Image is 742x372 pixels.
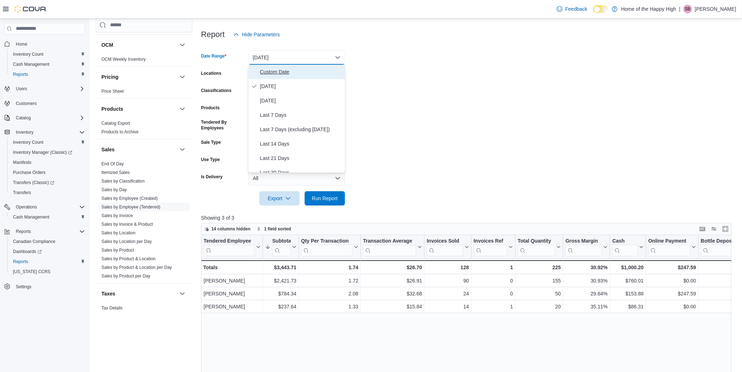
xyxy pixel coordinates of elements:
[301,238,352,244] div: Qty Per Transaction
[231,27,283,42] button: Hide Parameters
[13,139,44,145] span: Inventory Count
[7,137,88,147] button: Inventory Count
[96,55,192,66] div: OCM
[1,202,88,212] button: Operations
[16,86,27,92] span: Users
[473,263,513,272] div: 1
[612,276,643,285] div: $760.01
[679,5,680,13] p: |
[473,238,513,256] button: Invoices Ref
[565,238,602,244] div: Gross Margin
[264,226,291,232] span: 1 field sorted
[249,65,345,173] div: Select listbox
[101,222,153,227] a: Sales by Invoice & Product
[10,60,52,69] a: Cash Management
[96,304,192,324] div: Taxes
[13,203,40,211] button: Operations
[474,289,513,298] div: 0
[101,213,133,218] a: Sales by Invoice
[10,178,85,187] span: Transfers (Classic)
[259,191,300,206] button: Export
[518,263,561,272] div: 225
[204,238,255,256] div: Tendered Employee
[178,105,187,113] button: Products
[7,188,88,198] button: Transfers
[10,148,85,157] span: Inventory Manager (Classic)
[101,89,124,94] a: Price Sheet
[648,289,696,298] div: $247.59
[201,139,221,145] label: Sale Type
[10,50,85,59] span: Inventory Count
[16,229,31,234] span: Reports
[427,238,463,244] div: Invoices Sold
[685,5,691,13] span: SB
[265,302,296,311] div: $237.64
[16,115,31,121] span: Catalog
[10,158,34,167] a: Manifests
[13,282,85,291] span: Settings
[265,263,296,272] div: $3,443.71
[201,225,254,233] button: 14 columns hidden
[7,212,88,222] button: Cash Management
[10,158,85,167] span: Manifests
[10,168,85,177] span: Purchase Orders
[260,168,342,177] span: Last 30 Days
[96,119,192,139] div: Products
[7,236,88,247] button: Canadian Compliance
[13,84,85,93] span: Users
[101,57,146,62] a: OCM Weekly Inventory
[101,146,115,153] h3: Sales
[565,289,607,298] div: 29.64%
[13,51,44,57] span: Inventory Count
[10,257,85,266] span: Reports
[10,213,85,221] span: Cash Management
[16,101,37,106] span: Customers
[565,5,587,13] span: Feedback
[101,204,160,210] span: Sales by Employee (Tendered)
[648,238,690,256] div: Online Payment
[260,125,342,134] span: Last 7 Days (excluding [DATE])
[201,30,225,39] h3: Report
[474,302,513,311] div: 1
[648,302,696,311] div: $0.00
[101,305,123,311] span: Tax Details
[204,289,260,298] div: [PERSON_NAME]
[201,157,220,162] label: Use Type
[695,5,736,13] p: [PERSON_NAME]
[265,289,296,298] div: $784.34
[565,263,607,272] div: 30.92%
[203,263,260,272] div: Totals
[565,238,602,256] div: Gross Margin
[101,248,134,253] a: Sales by Product
[101,178,145,184] span: Sales by Classification
[101,129,138,135] span: Products to Archive
[518,276,561,285] div: 155
[260,154,342,162] span: Last 21 Days
[10,138,46,147] a: Inventory Count
[10,138,85,147] span: Inventory Count
[101,274,150,279] a: Sales by Product per Day
[10,70,31,79] a: Reports
[363,238,422,256] button: Transaction Average
[1,113,88,123] button: Catalog
[363,302,422,311] div: $15.84
[701,238,739,256] div: Bottle Deposit
[612,238,638,244] div: Cash
[1,226,88,236] button: Reports
[474,276,513,285] div: 0
[13,203,85,211] span: Operations
[101,256,156,261] a: Sales by Product & Location
[473,238,507,256] div: Invoices Ref
[13,259,28,265] span: Reports
[101,161,124,166] a: End Of Day
[301,263,358,272] div: 1.74
[201,70,222,76] label: Locations
[260,82,342,91] span: [DATE]
[301,289,358,298] div: 2.08
[10,213,52,221] a: Cash Management
[565,238,607,256] button: Gross Margin
[16,204,37,210] span: Operations
[10,237,85,246] span: Canadian Compliance
[612,238,638,256] div: Cash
